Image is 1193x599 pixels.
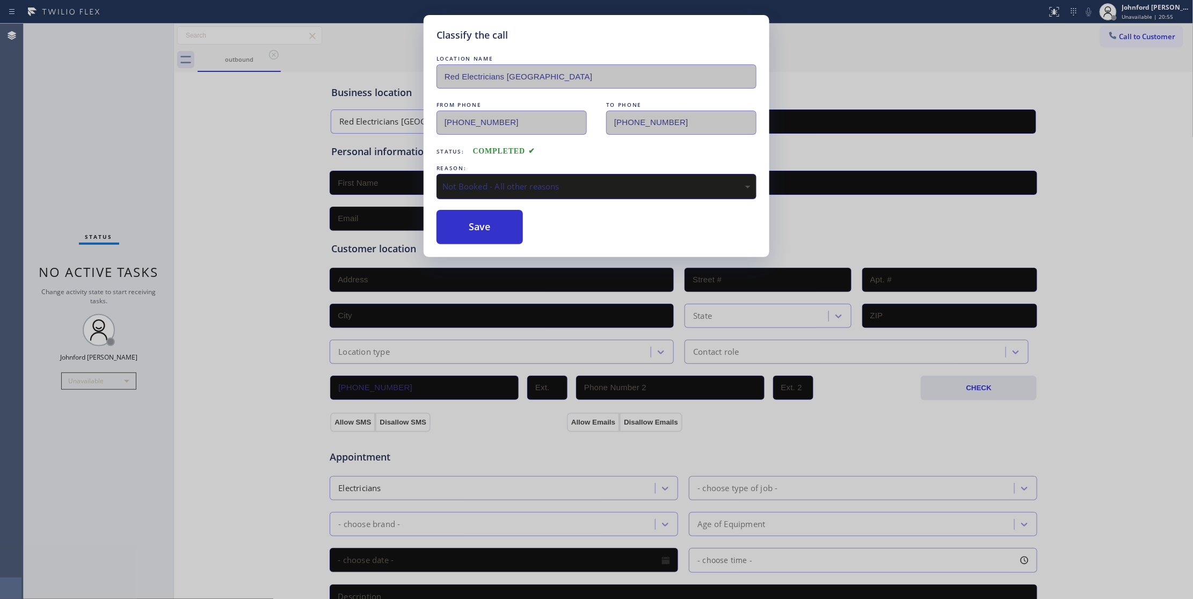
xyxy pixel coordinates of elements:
div: LOCATION NAME [437,53,756,64]
h5: Classify the call [437,28,508,42]
button: Save [437,210,523,244]
div: TO PHONE [606,99,756,111]
div: Not Booked - All other reasons [442,180,751,193]
div: FROM PHONE [437,99,587,111]
input: To phone [606,111,756,135]
input: From phone [437,111,587,135]
span: COMPLETED [473,147,535,155]
span: Status: [437,148,464,155]
div: REASON: [437,163,756,174]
